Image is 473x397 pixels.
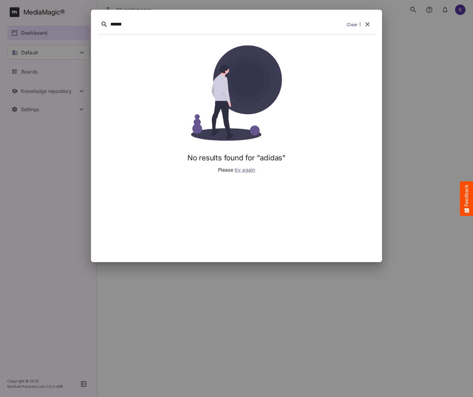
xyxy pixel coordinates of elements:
[347,21,357,28] a: Clear
[218,166,255,173] p: Please
[460,181,473,216] button: Feedback
[235,167,255,173] span: try again
[180,154,293,163] h2: No results found for "adidas"
[180,45,293,141] img: no_results.svg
